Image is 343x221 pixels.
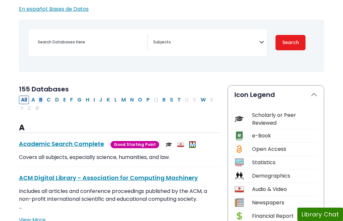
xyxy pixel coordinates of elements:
[19,174,198,182] a: ACM Digital Library - Association for Computing Machinery
[235,171,244,180] img: Icon Demographics
[166,141,172,148] img: Scholarly or Peer Reviewed
[252,199,317,207] div: Newspapers
[235,185,244,194] img: Icon Audio & Video
[37,96,44,104] button: Filter Results B
[235,212,244,220] img: Icon Financial Report
[177,141,184,148] img: Audio & Video
[112,96,119,104] button: Filter Results L
[111,141,159,149] span: Good Starting Point
[19,96,216,112] div: Alpha-list to filter by first letter of database name
[252,132,317,140] div: e-Book
[19,123,220,133] h3: A
[228,86,324,104] button: Icon Legend
[128,96,136,104] button: Filter Results N
[119,96,128,104] button: Filter Results M
[19,187,220,211] p: Includes all articles and conference proceedings published by the ACM, a non-profit international...
[252,111,317,127] div: Scholarly or Peer Reviewed
[235,198,244,207] img: Icon Newspapers
[53,96,61,104] button: Filter Results D
[29,96,37,104] button: Filter Results A
[153,40,259,45] textarea: Search
[61,96,68,104] button: Filter Results E
[34,38,147,47] input: Search database by title or keyword
[168,96,175,104] button: Filter Results S
[45,96,53,104] button: Filter Results C
[144,96,152,104] button: Filter Results P
[97,96,104,104] button: Filter Results J
[160,96,168,104] button: Filter Results R
[252,185,317,193] div: Audio & Video
[136,96,144,104] button: Filter Results O
[235,115,244,123] img: Icon Scholarly or Peer Reviewed
[19,96,29,104] button: All
[199,96,208,104] button: Filter Results W
[19,85,69,94] span: 155 Databases
[189,141,196,148] img: MeL (Michigan electronic Library)
[92,96,97,104] button: Filter Results I
[297,208,343,221] button: Library Chat
[19,5,89,13] a: En español: Bases de Datos
[235,145,243,153] img: Icon Open Access
[252,172,317,180] div: Demographics
[276,35,306,50] button: Submit for Search Results
[252,212,317,220] div: Financial Report
[68,96,75,104] button: Filter Results F
[252,145,317,153] div: Open Access
[19,140,104,148] a: Academic Search Complete
[235,158,244,167] img: Icon Statistics
[75,96,83,104] button: Filter Results G
[235,131,244,140] img: Icon e-Book
[19,20,324,72] nav: Search filters
[19,153,220,161] p: Covers all subjects, especially science, humanities, and law.
[175,96,183,104] button: Filter Results T
[105,96,112,104] button: Filter Results K
[84,96,91,104] button: Filter Results H
[252,159,317,166] div: Statistics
